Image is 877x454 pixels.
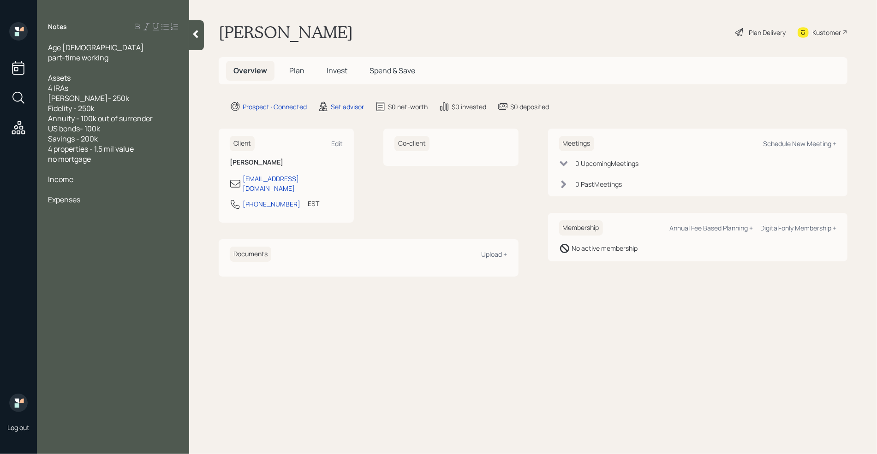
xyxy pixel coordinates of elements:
[327,65,347,76] span: Invest
[48,124,100,134] span: US bonds- 100k
[763,139,836,148] div: Schedule New Meeting +
[749,28,786,37] div: Plan Delivery
[48,154,91,164] span: no mortgage
[559,136,594,151] h6: Meetings
[243,174,343,193] div: [EMAIL_ADDRESS][DOMAIN_NAME]
[482,250,507,259] div: Upload +
[760,224,836,232] div: Digital-only Membership +
[9,394,28,412] img: retirable_logo.png
[669,224,753,232] div: Annual Fee Based Planning +
[331,139,343,148] div: Edit
[576,179,622,189] div: 0 Past Meeting s
[48,73,71,83] span: Assets
[576,159,639,168] div: 0 Upcoming Meeting s
[219,22,353,42] h1: [PERSON_NAME]
[243,102,307,112] div: Prospect · Connected
[230,159,343,166] h6: [PERSON_NAME]
[48,195,80,205] span: Expenses
[233,65,267,76] span: Overview
[48,144,134,154] span: 4 properties - 1.5 mil value
[812,28,841,37] div: Kustomer
[572,243,638,253] div: No active membership
[510,102,549,112] div: $0 deposited
[48,113,153,124] span: Annuity - 100k out of surrender
[48,103,95,113] span: Fidelity - 250k
[370,65,415,76] span: Spend & Save
[48,83,68,93] span: 4 IRAs
[230,136,255,151] h6: Client
[48,22,67,31] label: Notes
[48,93,129,103] span: [PERSON_NAME]- 250k
[48,42,144,53] span: Age [DEMOGRAPHIC_DATA]
[331,102,364,112] div: Set advisor
[7,423,30,432] div: Log out
[308,199,319,208] div: EST
[388,102,428,112] div: $0 net-worth
[452,102,486,112] div: $0 invested
[559,220,603,236] h6: Membership
[243,199,300,209] div: [PHONE_NUMBER]
[230,247,271,262] h6: Documents
[394,136,430,151] h6: Co-client
[289,65,304,76] span: Plan
[48,53,108,63] span: part-time working
[48,134,98,144] span: Savings - 200k
[48,174,73,184] span: Income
